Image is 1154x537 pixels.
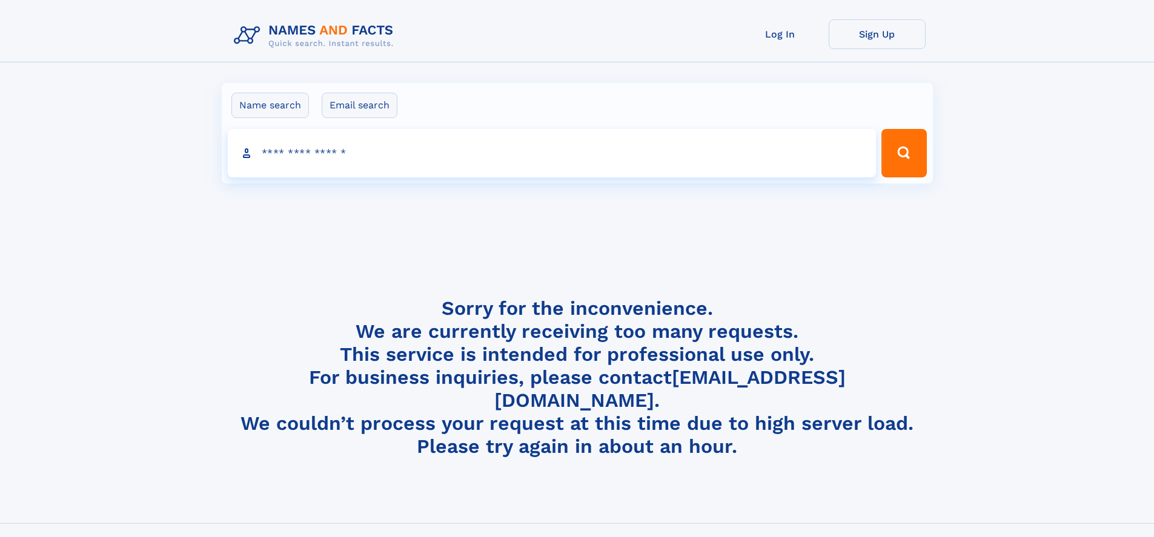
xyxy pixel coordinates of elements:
[881,129,926,177] button: Search Button
[229,19,403,52] img: Logo Names and Facts
[829,19,926,49] a: Sign Up
[494,366,846,412] a: [EMAIL_ADDRESS][DOMAIN_NAME]
[322,93,397,118] label: Email search
[228,129,877,177] input: search input
[732,19,829,49] a: Log In
[231,93,309,118] label: Name search
[229,297,926,458] h4: Sorry for the inconvenience. We are currently receiving too many requests. This service is intend...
